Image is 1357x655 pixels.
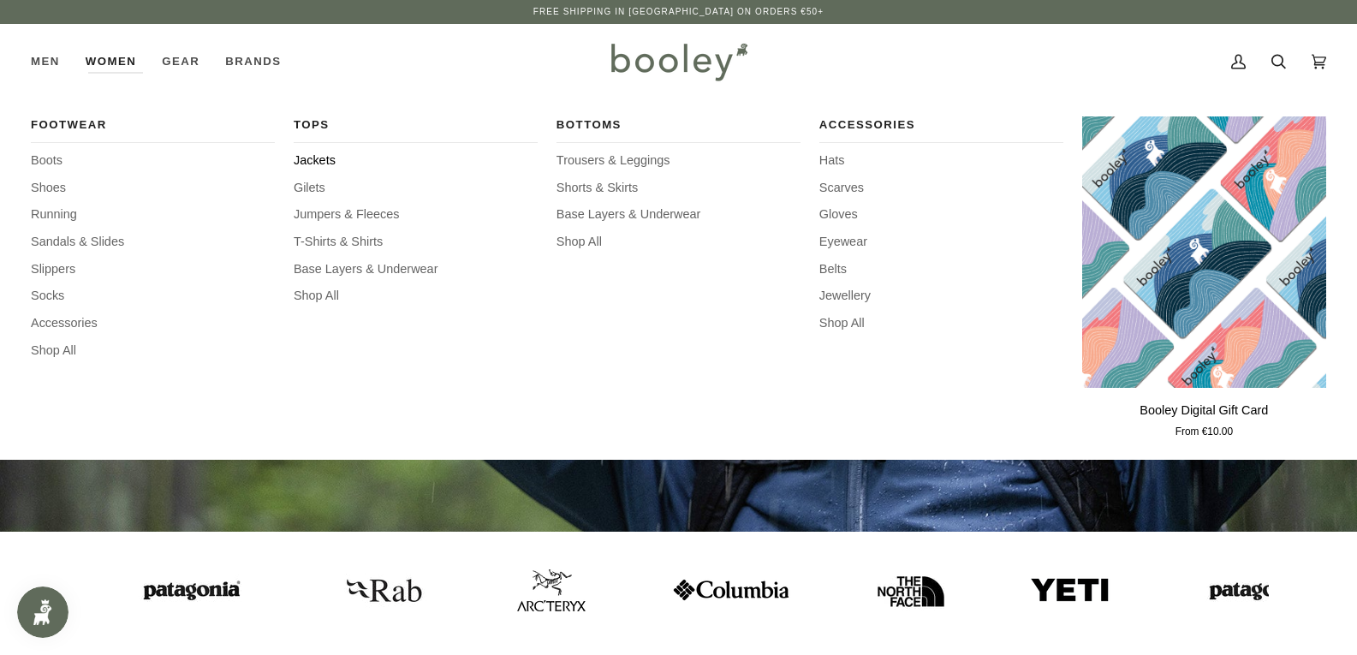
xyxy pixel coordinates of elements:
a: Shop All [31,342,275,360]
a: Jewellery [819,287,1063,306]
a: Booley Digital Gift Card [1082,395,1326,440]
span: Bottoms [556,116,801,134]
a: Accessories [819,116,1063,143]
a: Hats [819,152,1063,170]
product-grid-item-variant: €10.00 [1082,116,1326,388]
a: Tops [294,116,538,143]
a: Socks [31,287,275,306]
a: Running [31,205,275,224]
a: Men [31,24,73,99]
a: Boots [31,152,275,170]
span: From €10.00 [1175,425,1233,440]
a: Gear [149,24,212,99]
a: Sandals & Slides [31,233,275,252]
span: Tops [294,116,538,134]
a: Footwear [31,116,275,143]
a: Trousers & Leggings [556,152,801,170]
span: Gear [162,53,199,70]
span: Accessories [819,116,1063,134]
a: Base Layers & Underwear [294,260,538,279]
span: Brands [225,53,281,70]
div: Women Footwear Boots Shoes Running Sandals & Slides Slippers Socks Accessories Shop All Tops Jack... [73,24,149,99]
a: Belts [819,260,1063,279]
span: Women [86,53,136,70]
img: Booley [604,37,753,86]
a: Gilets [294,179,538,198]
a: Scarves [819,179,1063,198]
a: Gloves [819,205,1063,224]
a: T-Shirts & Shirts [294,233,538,252]
span: Men [31,53,60,70]
p: Free Shipping in [GEOGRAPHIC_DATA] on Orders €50+ [533,5,824,19]
a: Bottoms [556,116,801,143]
a: Eyewear [819,233,1063,252]
iframe: Button to open loyalty program pop-up [17,587,68,638]
a: Women [73,24,149,99]
a: Shop All [294,287,538,306]
product-grid-item: Booley Digital Gift Card [1082,116,1326,439]
a: Jackets [294,152,538,170]
a: Booley Digital Gift Card [1082,116,1326,388]
a: Shop All [556,233,801,252]
a: Shop All [819,314,1063,333]
a: Jumpers & Fleeces [294,205,538,224]
span: Footwear [31,116,275,134]
a: Brands [212,24,294,99]
a: Shoes [31,179,275,198]
a: Base Layers & Underwear [556,205,801,224]
a: Slippers [31,260,275,279]
a: Accessories [31,314,275,333]
p: Booley Digital Gift Card [1140,402,1268,420]
a: Shorts & Skirts [556,179,801,198]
